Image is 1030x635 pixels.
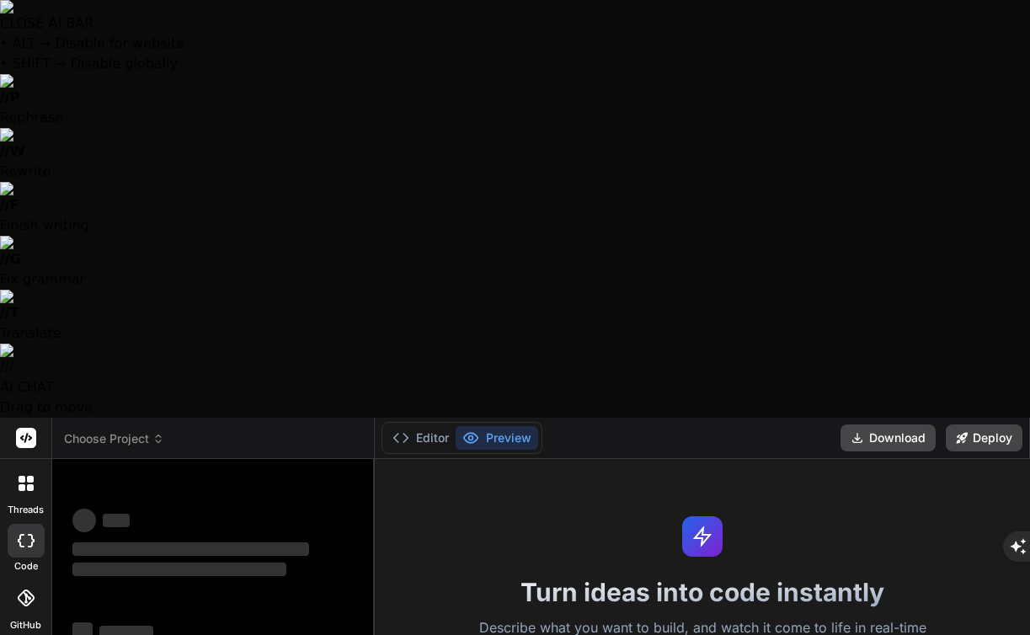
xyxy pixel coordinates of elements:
[72,509,96,532] span: ‌
[103,514,130,527] span: ‌
[386,426,456,450] button: Editor
[14,559,38,574] label: code
[72,563,286,576] span: ‌
[8,503,44,517] label: threads
[841,424,936,451] button: Download
[946,424,1022,451] button: Deploy
[456,426,538,450] button: Preview
[385,577,1020,607] h1: Turn ideas into code instantly
[72,542,309,556] span: ‌
[10,618,41,632] label: GitHub
[64,430,164,447] span: Choose Project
